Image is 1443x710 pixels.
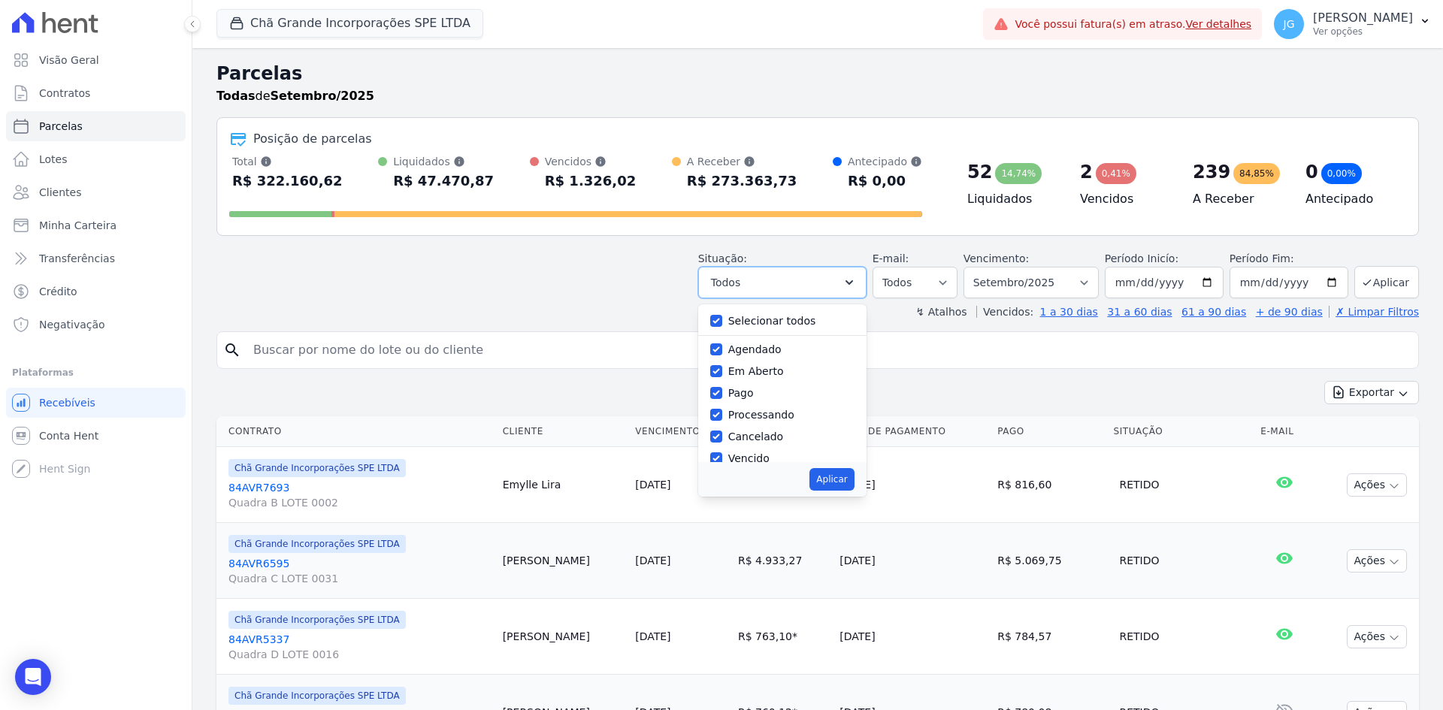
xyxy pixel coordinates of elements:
div: Total [232,154,343,169]
div: 0,00% [1321,163,1362,184]
div: 84,85% [1233,163,1280,184]
span: Todos [711,273,740,292]
button: Ações [1347,625,1407,648]
td: R$ 784,57 [991,599,1107,675]
div: R$ 273.363,73 [687,169,797,193]
a: Conta Hent [6,421,186,451]
a: Visão Geral [6,45,186,75]
a: [DATE] [635,630,670,642]
span: Chã Grande Incorporações SPE LTDA [228,535,406,553]
th: Pago [991,416,1107,447]
div: Posição de parcelas [253,130,372,148]
a: 61 a 90 dias [1181,306,1246,318]
th: Vencimento [629,416,732,447]
div: Vencidos [545,154,636,169]
a: Negativação [6,310,186,340]
p: [PERSON_NAME] [1313,11,1413,26]
div: 2 [1080,160,1093,184]
p: de [216,87,374,105]
label: Vencido [728,452,770,464]
a: Contratos [6,78,186,108]
a: 84AVR6595Quadra C LOTE 0031 [228,556,491,586]
span: Crédito [39,284,77,299]
label: Pago [728,387,754,399]
label: Agendado [728,343,782,355]
th: E-mail [1254,416,1315,447]
strong: Setembro/2025 [271,89,374,103]
input: Buscar por nome do lote ou do cliente [244,335,1412,365]
span: Chã Grande Incorporações SPE LTDA [228,459,406,477]
label: Vencidos: [976,306,1033,318]
a: [DATE] [635,554,670,566]
a: ✗ Limpar Filtros [1329,306,1419,318]
button: Exportar [1324,381,1419,404]
a: Lotes [6,144,186,174]
a: Clientes [6,177,186,207]
span: Recebíveis [39,395,95,410]
div: 0 [1305,160,1318,184]
th: Data de Pagamento [833,416,991,447]
div: 52 [967,160,992,184]
label: Cancelado [728,431,783,443]
td: [PERSON_NAME] [497,599,630,675]
button: Ações [1347,473,1407,497]
a: Transferências [6,243,186,273]
label: Processando [728,409,794,421]
div: Antecipado [848,154,922,169]
div: Retido [1113,474,1165,495]
a: Minha Carteira [6,210,186,240]
a: [DATE] [635,479,670,491]
td: [DATE] [833,523,991,599]
td: R$ 5.069,75 [991,523,1107,599]
span: Parcelas [39,119,83,134]
button: JG [PERSON_NAME] Ver opções [1262,3,1443,45]
div: Open Intercom Messenger [15,659,51,695]
td: Emylle Lira [497,447,630,523]
a: 1 a 30 dias [1040,306,1098,318]
label: ↯ Atalhos [915,306,967,318]
a: 31 a 60 dias [1107,306,1172,318]
span: Chã Grande Incorporações SPE LTDA [228,687,406,705]
label: Em Aberto [728,365,784,377]
span: Quadra C LOTE 0031 [228,571,491,586]
div: 0,41% [1096,163,1136,184]
span: Quadra D LOTE 0016 [228,647,491,662]
th: Contrato [216,416,497,447]
button: Aplicar [1354,266,1419,298]
h4: A Receber [1193,190,1281,208]
label: Selecionar todos [728,315,816,327]
a: 84AVR5337Quadra D LOTE 0016 [228,632,491,662]
div: Liquidados [393,154,494,169]
div: R$ 0,00 [848,169,922,193]
button: Chã Grande Incorporações SPE LTDA [216,9,483,38]
div: 14,74% [995,163,1042,184]
td: [PERSON_NAME] [497,523,630,599]
span: Você possui fatura(s) em atraso. [1015,17,1251,32]
td: R$ 4.933,27 [732,523,833,599]
label: Situação: [698,252,747,264]
span: JG [1284,19,1295,29]
div: R$ 47.470,87 [393,169,494,193]
h4: Vencidos [1080,190,1169,208]
h4: Antecipado [1305,190,1394,208]
span: Visão Geral [39,53,99,68]
span: Negativação [39,317,105,332]
div: Plataformas [12,364,180,382]
div: R$ 322.160,62 [232,169,343,193]
td: [DATE] [833,599,991,675]
a: Recebíveis [6,388,186,418]
div: A Receber [687,154,797,169]
a: Parcelas [6,111,186,141]
a: Ver detalhes [1186,18,1252,30]
label: Período Inicío: [1105,252,1178,264]
label: Vencimento: [964,252,1029,264]
button: Todos [698,267,867,298]
i: search [223,341,241,359]
th: Cliente [497,416,630,447]
span: Clientes [39,185,81,200]
a: 84AVR7693Quadra B LOTE 0002 [228,480,491,510]
span: Minha Carteira [39,218,116,233]
h4: Liquidados [967,190,1056,208]
div: Retido [1113,626,1165,647]
span: Lotes [39,152,68,167]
